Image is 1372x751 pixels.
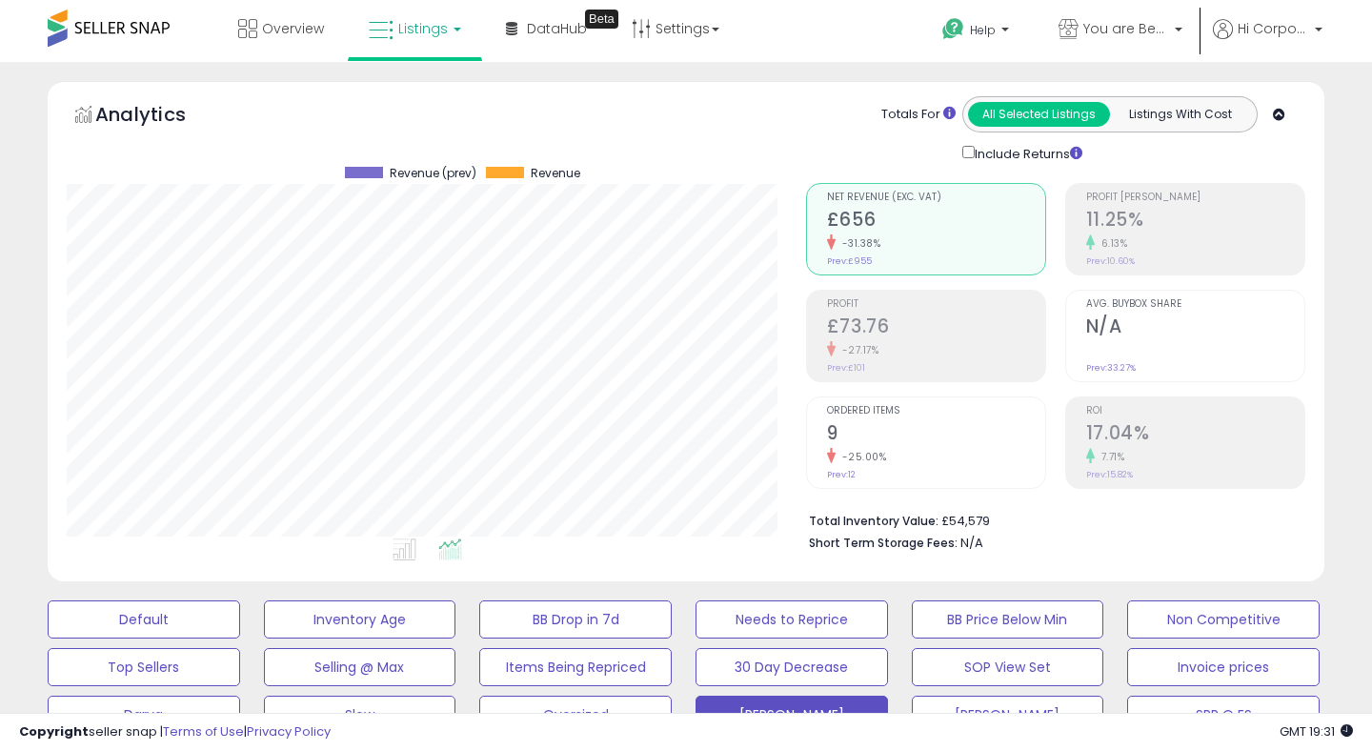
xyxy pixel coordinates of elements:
[163,722,244,741] a: Terms of Use
[398,19,448,38] span: Listings
[1127,600,1320,639] button: Non Competitive
[479,648,672,686] button: Items Being Repriced
[1095,236,1128,251] small: 6.13%
[1086,193,1304,203] span: Profit [PERSON_NAME]
[1086,209,1304,234] h2: 11.25%
[1127,696,1320,734] button: SPP Q ES
[479,600,672,639] button: BB Drop in 7d
[1086,406,1304,416] span: ROI
[1086,469,1133,480] small: Prev: 15.82%
[836,343,879,357] small: -27.17%
[960,534,983,552] span: N/A
[968,102,1110,127] button: All Selected Listings
[247,722,331,741] a: Privacy Policy
[827,469,856,480] small: Prev: 12
[912,648,1104,686] button: SOP View Set
[262,19,324,38] span: Overview
[836,450,887,464] small: -25.00%
[809,508,1291,531] li: £54,579
[827,193,1045,203] span: Net Revenue (Exc. VAT)
[264,696,456,734] button: Slow
[95,101,223,132] h5: Analytics
[19,722,89,741] strong: Copyright
[479,696,672,734] button: Oversized
[1095,450,1125,464] small: 7.71%
[927,3,1028,62] a: Help
[696,648,888,686] button: 30 Day Decrease
[585,10,618,29] div: Tooltip anchor
[264,648,456,686] button: Selling @ Max
[827,315,1045,341] h2: £73.76
[1086,315,1304,341] h2: N/A
[1127,648,1320,686] button: Invoice prices
[912,696,1104,734] button: [PERSON_NAME]
[827,255,872,267] small: Prev: £955
[696,696,888,734] button: [PERSON_NAME]
[1086,299,1304,310] span: Avg. Buybox Share
[948,142,1105,164] div: Include Returns
[827,209,1045,234] h2: £656
[1238,19,1309,38] span: Hi Corporate
[827,406,1045,416] span: Ordered Items
[48,696,240,734] button: Darya
[970,22,996,38] span: Help
[531,167,580,180] span: Revenue
[1086,362,1136,374] small: Prev: 33.27%
[1109,102,1251,127] button: Listings With Cost
[264,600,456,639] button: Inventory Age
[1086,422,1304,448] h2: 17.04%
[941,17,965,41] i: Get Help
[1213,19,1322,62] a: Hi Corporate
[48,648,240,686] button: Top Sellers
[881,106,956,124] div: Totals For
[48,600,240,639] button: Default
[827,362,865,374] small: Prev: £101
[836,236,881,251] small: -31.38%
[1086,255,1135,267] small: Prev: 10.60%
[19,723,331,741] div: seller snap | |
[390,167,476,180] span: Revenue (prev)
[827,422,1045,448] h2: 9
[1083,19,1169,38] span: You are Beautiful ([GEOGRAPHIC_DATA])
[809,513,938,529] b: Total Inventory Value:
[1280,722,1353,741] span: 2025-09-17 19:31 GMT
[912,600,1104,639] button: BB Price Below Min
[527,19,587,38] span: DataHub
[809,535,958,551] b: Short Term Storage Fees:
[696,600,888,639] button: Needs to Reprice
[827,299,1045,310] span: Profit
